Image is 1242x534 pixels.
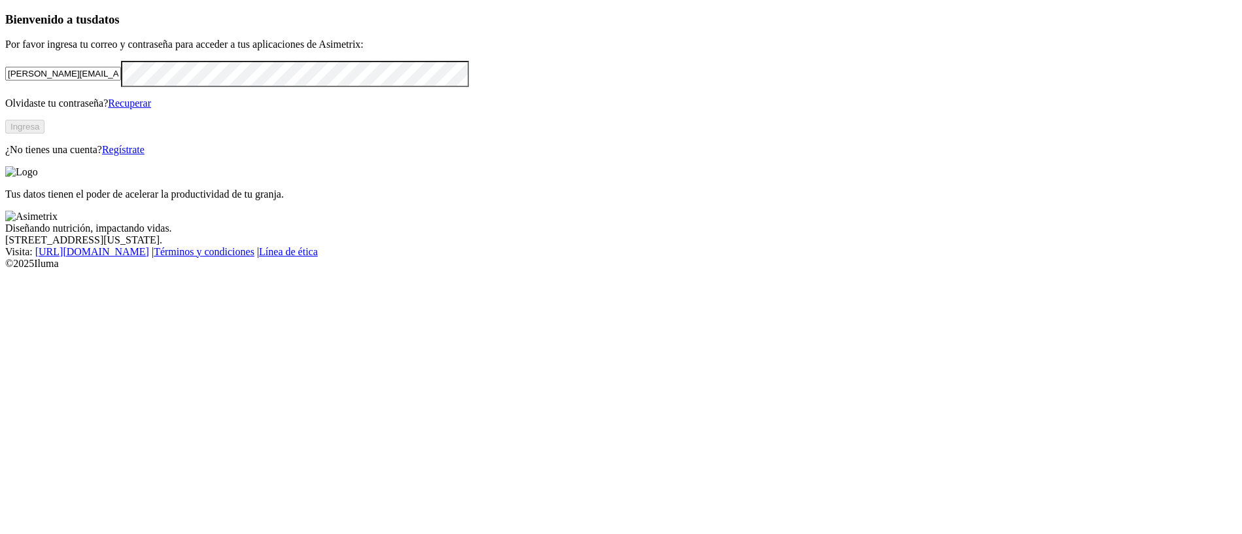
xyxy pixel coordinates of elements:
[92,12,120,26] span: datos
[35,246,149,257] a: [URL][DOMAIN_NAME]
[5,67,121,80] input: Tu correo
[102,144,145,155] a: Regístrate
[5,98,1237,109] p: Olvidaste tu contraseña?
[259,246,318,257] a: Línea de ética
[5,188,1237,200] p: Tus datos tienen el poder de acelerar la productividad de tu granja.
[5,120,44,133] button: Ingresa
[5,222,1237,234] div: Diseñando nutrición, impactando vidas.
[5,211,58,222] img: Asimetrix
[5,258,1237,270] div: © 2025 Iluma
[5,234,1237,246] div: [STREET_ADDRESS][US_STATE].
[154,246,254,257] a: Términos y condiciones
[5,12,1237,27] h3: Bienvenido a tus
[108,98,151,109] a: Recuperar
[5,166,38,178] img: Logo
[5,246,1237,258] div: Visita : | |
[5,39,1237,50] p: Por favor ingresa tu correo y contraseña para acceder a tus aplicaciones de Asimetrix:
[5,144,1237,156] p: ¿No tienes una cuenta?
